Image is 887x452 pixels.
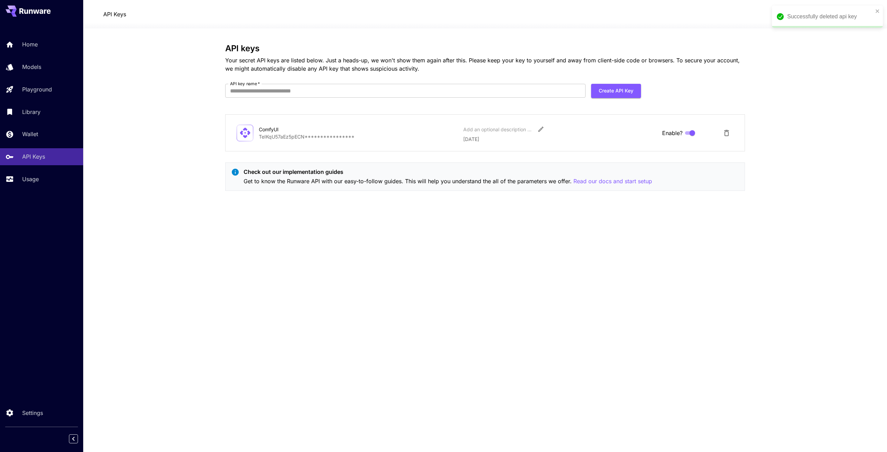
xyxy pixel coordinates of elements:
[573,177,652,186] button: Read our docs and start setup
[22,85,52,94] p: Playground
[225,44,745,53] h3: API keys
[103,10,126,18] a: API Keys
[22,63,41,71] p: Models
[463,126,533,133] div: Add an optional description or comment
[22,108,41,116] p: Library
[662,129,683,137] span: Enable?
[259,126,328,133] div: ComfyUI
[22,40,38,48] p: Home
[22,175,39,183] p: Usage
[591,84,641,98] button: Create API Key
[535,123,547,135] button: Edit
[463,135,657,143] p: [DATE]
[244,177,652,186] p: Get to know the Runware API with our easy-to-follow guides. This will help you understand the all...
[875,8,880,14] button: close
[74,433,83,445] div: Collapse sidebar
[225,56,745,73] p: Your secret API keys are listed below. Just a heads-up, we won't show them again after this. Plea...
[244,168,652,176] p: Check out our implementation guides
[22,130,38,138] p: Wallet
[720,126,734,140] button: Delete API Key
[230,81,260,87] label: API key name
[22,409,43,417] p: Settings
[69,434,78,443] button: Collapse sidebar
[787,12,873,21] div: Successfully deleted api key
[103,10,126,18] nav: breadcrumb
[22,152,45,161] p: API Keys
